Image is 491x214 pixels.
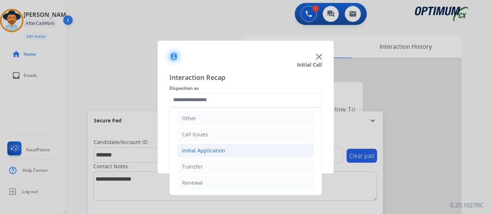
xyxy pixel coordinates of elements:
[165,48,183,65] img: contactIcon
[182,163,203,170] div: Transfer
[169,72,322,84] span: Interaction Recap
[297,61,322,69] span: Initial Call
[182,179,203,187] div: Renewal
[182,115,196,122] div: Other
[182,147,225,154] div: Initial Application
[182,131,208,138] div: Call Issues
[169,84,322,93] span: Disposition as
[450,201,484,210] p: 0.20.1027RC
